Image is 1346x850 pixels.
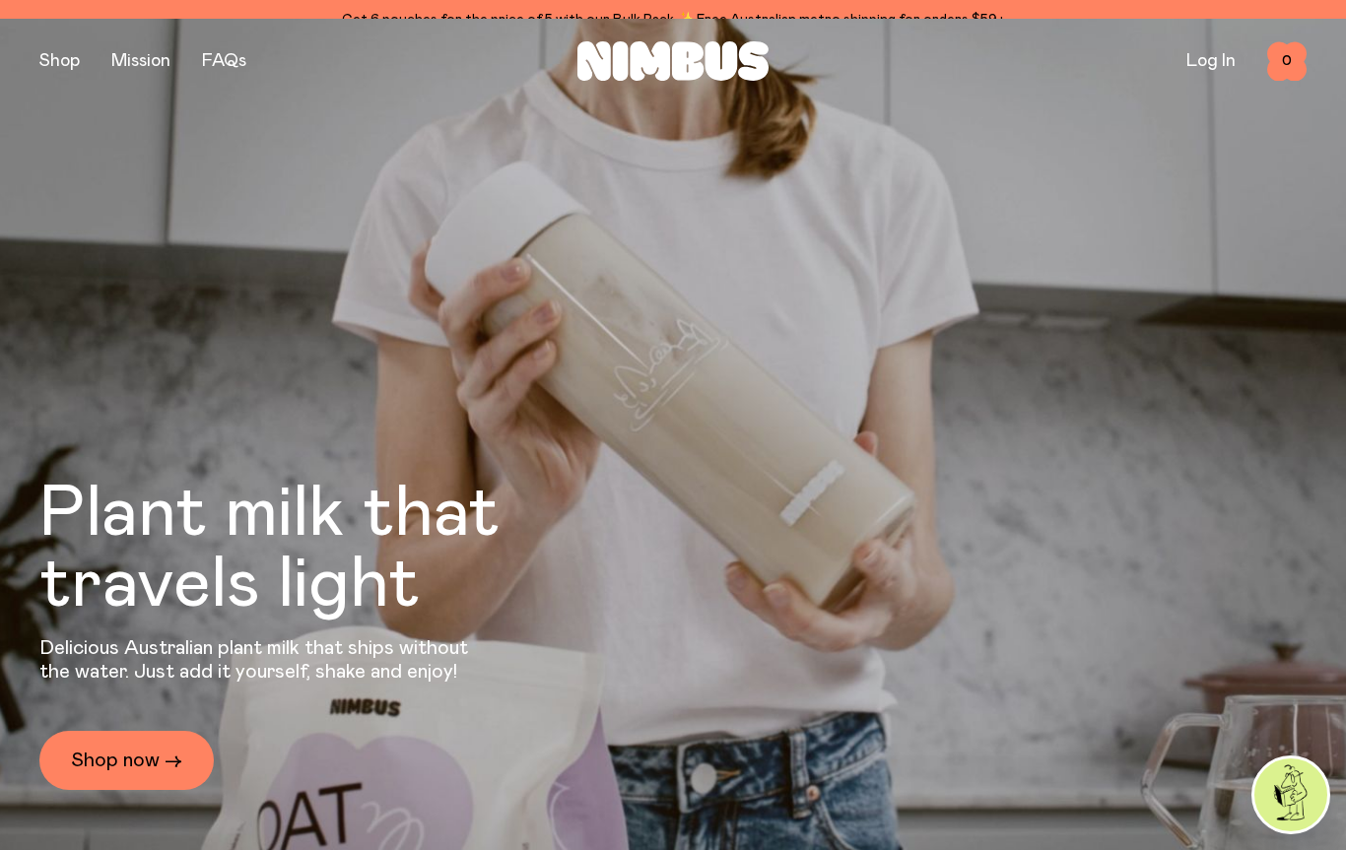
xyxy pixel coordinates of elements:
[1186,52,1236,70] a: Log In
[1267,41,1307,81] button: 0
[202,52,246,70] a: FAQs
[39,479,607,621] h1: Plant milk that travels light
[1254,758,1327,831] img: agent
[111,52,170,70] a: Mission
[39,636,481,684] p: Delicious Australian plant milk that ships without the water. Just add it yourself, shake and enjoy!
[39,8,1307,32] div: Get 6 pouches for the price of 5 with our Bulk Pack ✨ Free Australian metro shipping for orders $59+
[39,731,214,790] a: Shop now →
